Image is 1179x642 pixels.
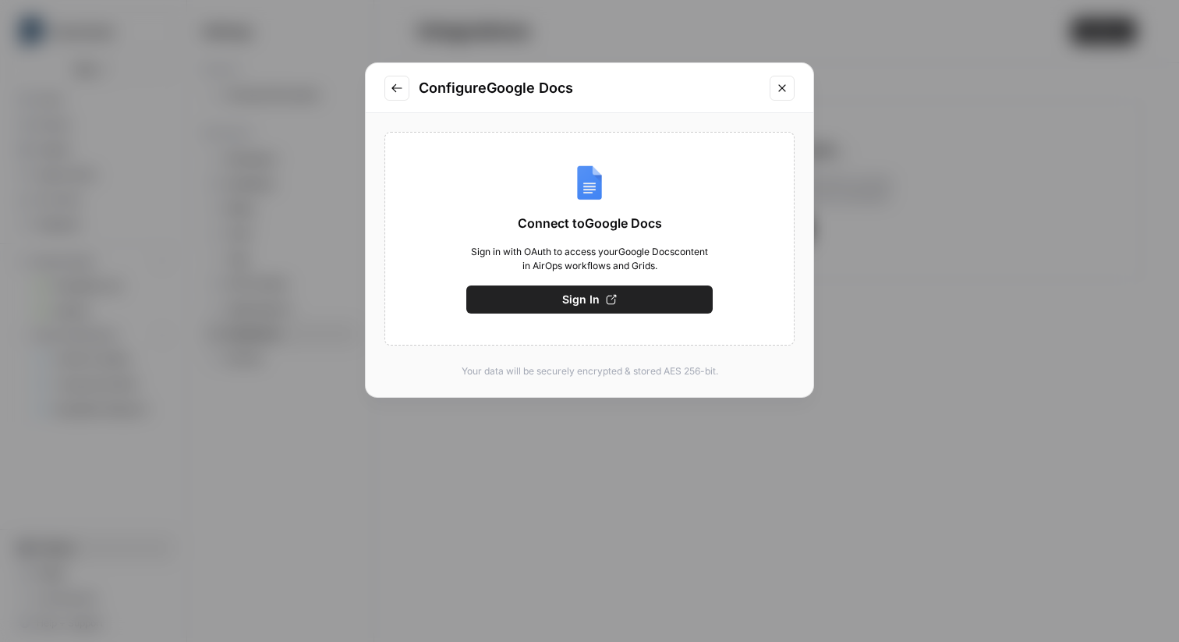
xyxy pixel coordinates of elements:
[466,286,713,314] button: Sign In
[518,214,662,232] span: Connect to Google Docs
[466,245,713,273] span: Sign in with OAuth to access your Google Docs content in AirOps workflows and Grids.
[571,164,608,201] img: Google Docs
[419,77,760,99] h2: Configure Google Docs
[384,76,409,101] button: Go to previous step
[770,76,795,101] button: Close modal
[384,364,795,378] p: Your data will be securely encrypted & stored AES 256-bit.
[562,292,600,307] span: Sign In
